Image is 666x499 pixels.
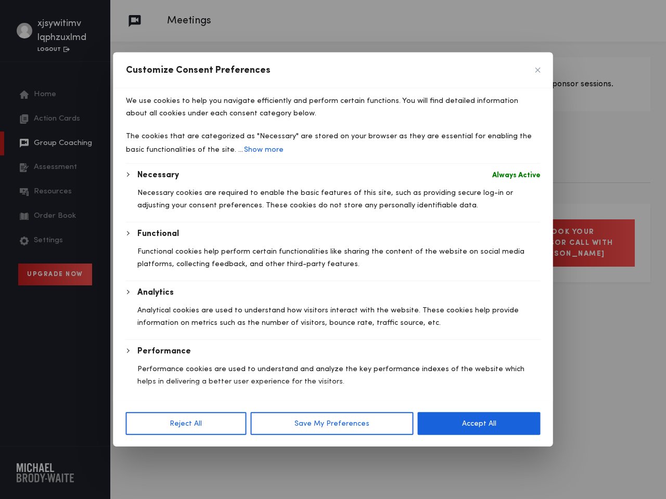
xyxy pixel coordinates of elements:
[126,64,271,76] span: Customize Consent Preferences
[137,245,541,270] p: Functional cookies help perform certain functionalities like sharing the content of the website o...
[113,52,553,447] div: Customise Consent Preferences
[492,169,541,181] span: Always Active
[535,68,541,73] img: Close
[126,130,541,157] p: The cookies that are categorized as "Necessary" are stored on your browser as they are essential ...
[137,228,179,240] button: Functional
[137,304,541,329] p: Analytical cookies are used to understand how visitors interact with the website. These cookies h...
[137,363,541,388] p: Performance cookies are used to understand and analyze the key performance indexes of the website...
[137,187,541,212] p: Necessary cookies are required to enable the basic features of this site, such as providing secur...
[535,68,541,73] button: [cky_preference_close_label]
[250,412,414,435] button: Save My Preferences
[137,169,179,181] button: Necessary
[126,412,247,435] button: Reject All
[137,345,191,358] button: Performance
[243,142,285,157] button: Show more
[126,95,541,120] p: We use cookies to help you navigate efficiently and perform certain functions. You will find deta...
[418,412,541,435] button: Accept All
[137,286,174,299] button: Analytics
